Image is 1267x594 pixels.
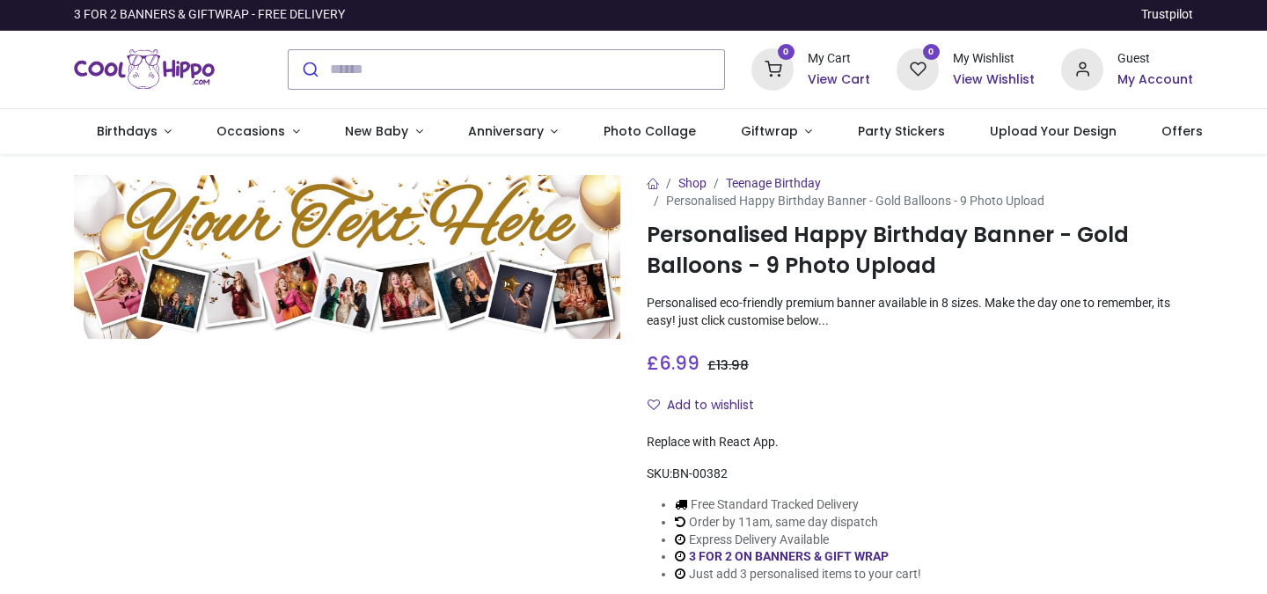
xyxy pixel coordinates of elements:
[923,44,940,61] sup: 0
[751,61,794,75] a: 0
[1117,71,1193,89] a: My Account
[718,109,835,155] a: Giftwrap
[953,50,1035,68] div: My Wishlist
[74,6,345,24] div: 3 FOR 2 BANNERS & GIFTWRAP - FREE DELIVERY
[345,122,408,140] span: New Baby
[604,122,696,140] span: Photo Collage
[216,122,285,140] span: Occasions
[675,566,921,583] li: Just add 3 personalised items to your cart!
[74,109,194,155] a: Birthdays
[675,514,921,532] li: Order by 11am, same day dispatch
[74,45,215,94] img: Cool Hippo
[97,122,157,140] span: Birthdays
[1161,122,1203,140] span: Offers
[468,122,544,140] span: Anniversary
[647,295,1193,329] p: Personalised eco-friendly premium banner available in 8 sizes. Make the day one to remember, its ...
[808,50,870,68] div: My Cart
[647,350,699,376] span: £
[678,176,707,190] a: Shop
[647,220,1193,281] h1: Personalised Happy Birthday Banner - Gold Balloons - 9 Photo Upload
[741,122,798,140] span: Giftwrap
[647,434,1193,451] div: Replace with React App.
[323,109,446,155] a: New Baby
[953,71,1035,89] a: View Wishlist
[74,45,215,94] a: Logo of Cool Hippo
[445,109,581,155] a: Anniversary
[666,194,1044,208] span: Personalised Happy Birthday Banner - Gold Balloons - 9 Photo Upload
[647,391,769,421] button: Add to wishlistAdd to wishlist
[647,466,1193,483] div: SKU:
[707,356,749,374] span: £
[675,532,921,549] li: Express Delivery Available
[675,496,921,514] li: Free Standard Tracked Delivery
[897,61,939,75] a: 0
[778,44,795,61] sup: 0
[1141,6,1193,24] a: Trustpilot
[689,549,889,563] a: 3 FOR 2 ON BANNERS & GIFT WRAP
[858,122,945,140] span: Party Stickers
[808,71,870,89] a: View Cart
[659,350,699,376] span: 6.99
[289,50,330,89] button: Submit
[726,176,821,190] a: Teenage Birthday
[672,466,728,480] span: BN-00382
[1117,50,1193,68] div: Guest
[194,109,323,155] a: Occasions
[74,175,620,339] img: Personalised Happy Birthday Banner - Gold Balloons - 9 Photo Upload
[716,356,749,374] span: 13.98
[990,122,1117,140] span: Upload Your Design
[648,399,660,411] i: Add to wishlist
